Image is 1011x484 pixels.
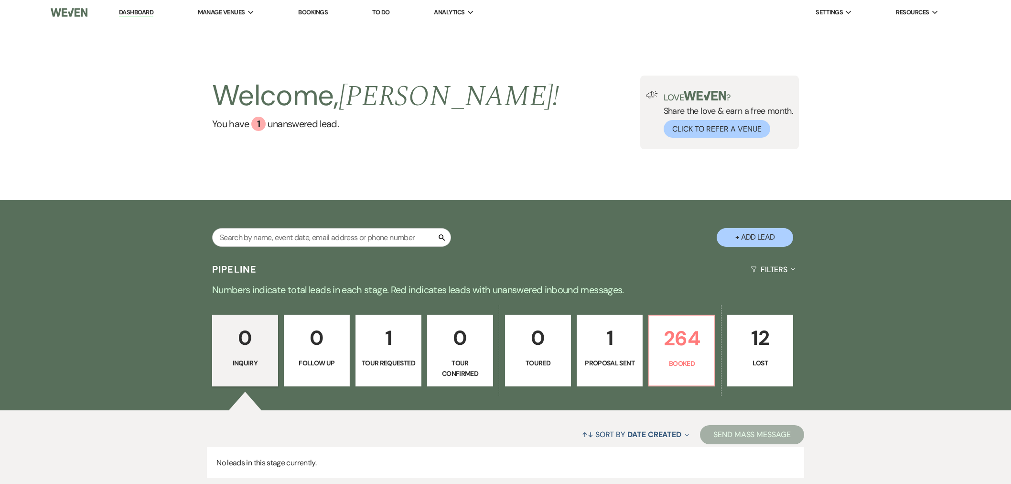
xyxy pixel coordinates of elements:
p: 0 [433,322,487,354]
p: Toured [511,358,565,368]
p: 1 [362,322,415,354]
span: Resources [896,8,929,17]
img: weven-logo-green.svg [684,91,726,100]
img: Weven Logo [51,2,87,22]
button: Send Mass Message [700,425,804,444]
h2: Welcome, [212,76,559,117]
a: Bookings [298,8,328,16]
span: Analytics [434,8,464,17]
p: Love ? [664,91,794,102]
p: Follow Up [290,358,344,368]
p: 264 [655,322,709,354]
p: No leads in this stage currently. [207,447,804,479]
a: 1Tour Requested [355,315,421,386]
p: Inquiry [218,358,272,368]
a: To Do [372,8,390,16]
button: Filters [747,257,799,282]
a: 264Booked [648,315,715,386]
p: 1 [583,322,636,354]
div: Share the love & earn a free month. [658,91,794,138]
a: 1Proposal Sent [577,315,643,386]
a: Dashboard [119,8,153,17]
p: 0 [511,322,565,354]
p: Tour Confirmed [433,358,487,379]
button: + Add Lead [717,228,793,247]
input: Search by name, event date, email address or phone number [212,228,451,247]
p: 0 [218,322,272,354]
button: Click to Refer a Venue [664,120,770,138]
a: 0Follow Up [284,315,350,386]
a: 0Inquiry [212,315,278,386]
span: Manage Venues [198,8,245,17]
span: Date Created [627,429,681,440]
button: Sort By Date Created [578,422,693,447]
p: Numbers indicate total leads in each stage. Red indicates leads with unanswered inbound messages. [161,282,850,297]
p: Lost [733,358,787,368]
a: 0Toured [505,315,571,386]
span: ↑↓ [582,429,593,440]
span: [PERSON_NAME] ! [339,75,559,119]
img: loud-speaker-illustration.svg [646,91,658,99]
a: 12Lost [727,315,793,386]
p: 12 [733,322,787,354]
p: Proposal Sent [583,358,636,368]
div: 1 [251,117,266,131]
a: You have 1 unanswered lead. [212,117,559,131]
a: 0Tour Confirmed [427,315,493,386]
p: Booked [655,358,709,369]
span: Settings [816,8,843,17]
p: 0 [290,322,344,354]
p: Tour Requested [362,358,415,368]
h3: Pipeline [212,263,257,276]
